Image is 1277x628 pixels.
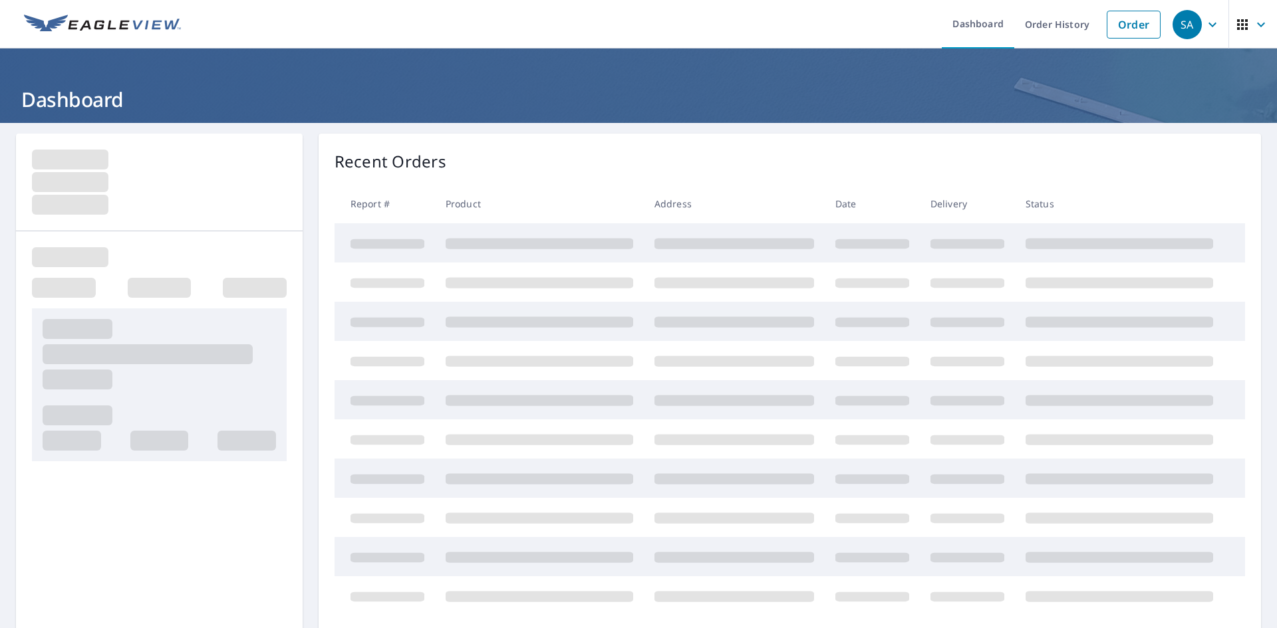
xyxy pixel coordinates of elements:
img: EV Logo [24,15,181,35]
th: Date [825,184,920,223]
p: Recent Orders [335,150,446,173]
th: Product [435,184,644,223]
a: Order [1107,11,1161,39]
th: Report # [335,184,435,223]
th: Status [1015,184,1224,223]
th: Delivery [920,184,1015,223]
th: Address [644,184,825,223]
div: SA [1173,10,1202,39]
h1: Dashboard [16,86,1261,113]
